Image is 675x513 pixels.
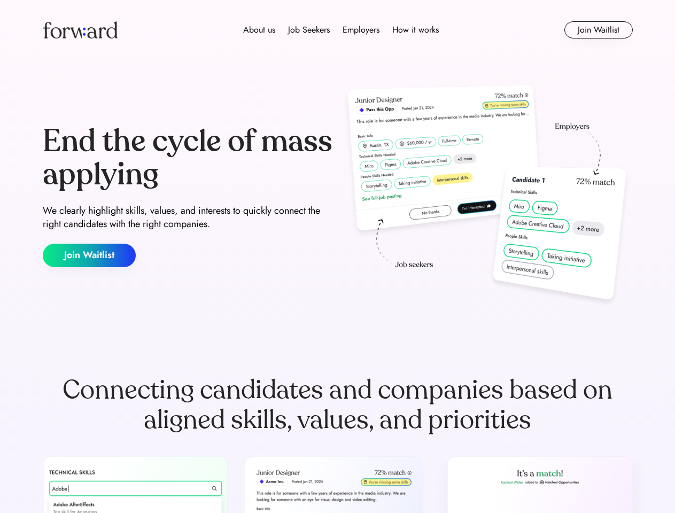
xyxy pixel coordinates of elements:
div: How it works [392,24,439,36]
div: Connecting candidates and companies based on aligned skills, values, and priorities [43,375,633,435]
div: Employers [343,24,379,36]
div: We clearly highlight skills, values, and interests to quickly connect the right candidates with t... [43,204,333,231]
button: Join Waitlist [564,21,633,38]
img: hero-image.png [342,81,633,311]
img: Forward logo [43,21,118,38]
div: About us [243,24,275,36]
div: End the cycle of mass applying [43,125,333,191]
button: Join Waitlist [43,244,136,267]
div: Job Seekers [288,24,330,36]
